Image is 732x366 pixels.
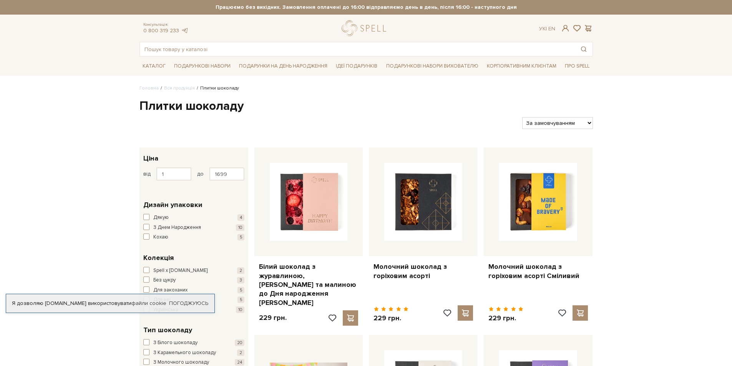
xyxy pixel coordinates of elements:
span: 5 [237,234,244,240]
span: 5 [237,296,244,303]
span: від [143,171,151,177]
a: Корпоративним клієнтам [484,60,559,73]
span: З Днем Народження [153,224,201,232]
button: Дякую 4 [143,214,244,222]
button: З Днем Народження 10 [143,224,244,232]
p: 229 грн. [373,314,408,323]
span: 2 [237,349,244,356]
span: Колекція [143,253,174,263]
a: Молочний шоколад з горіховим асорті Сміливий [488,262,588,280]
a: logo [342,20,390,36]
input: Пошук товару у каталозі [140,42,575,56]
span: | [546,25,547,32]
span: З Карамельного шоколаду [153,349,216,357]
span: 5 [237,287,244,293]
p: 229 грн. [259,313,287,322]
strong: Працюємо без вихідних. Замовлення оплачені до 16:00 відправляємо день в день, після 16:00 - насту... [139,4,593,11]
span: Дизайн упаковки [143,200,203,210]
span: 10 [236,306,244,313]
a: Погоджуюсь [169,300,208,307]
button: Кохаю 5 [143,234,244,241]
span: Ціна [143,153,158,164]
span: Консультація: [143,22,189,27]
a: Подарункові набори вихователю [383,60,481,73]
div: Я дозволяю [DOMAIN_NAME] використовувати [6,300,214,307]
div: Ук [539,25,555,32]
span: Тип шоколаду [143,325,192,335]
span: Без цукру [153,277,176,284]
a: Подарунки на День народження [236,60,330,72]
span: Кохаю [153,234,168,241]
input: Ціна [156,167,191,181]
span: 4 [237,214,244,221]
a: файли cookie [131,300,166,306]
a: Молочний шоколад з горіховим асорті [373,262,473,280]
a: Каталог [139,60,169,72]
a: telegram [181,27,189,34]
button: З Карамельного шоколаду 2 [143,349,244,357]
a: 0 800 319 233 [143,27,179,34]
span: 2 [237,267,244,274]
button: Spell x [DOMAIN_NAME] 2 [143,267,244,275]
span: Для закоханих [153,287,188,294]
button: Пошук товару у каталозі [575,42,593,56]
span: Spell x [DOMAIN_NAME] [153,267,207,275]
a: Ідеї подарунків [333,60,380,72]
button: Без цукру 3 [143,277,244,284]
input: Ціна [209,167,244,181]
button: Для закоханих 5 [143,287,244,294]
a: Головна [139,85,159,91]
p: 229 грн. [488,314,523,323]
a: Вся продукція [164,85,195,91]
span: Дякую [153,214,169,222]
button: З Білого шоколаду 20 [143,339,244,347]
span: З Білого шоколаду [153,339,198,347]
span: 20 [235,340,244,346]
span: 3 [237,277,244,283]
h1: Плитки шоколаду [139,98,593,114]
span: до [197,171,204,177]
span: 24 [235,359,244,366]
a: En [548,25,555,32]
li: Плитки шоколаду [195,85,239,92]
span: 10 [236,224,244,231]
a: Подарункові набори [171,60,234,72]
a: Про Spell [562,60,593,72]
a: Білий шоколад з журавлиною, [PERSON_NAME] та малиною до Дня народження [PERSON_NAME] [259,262,359,307]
